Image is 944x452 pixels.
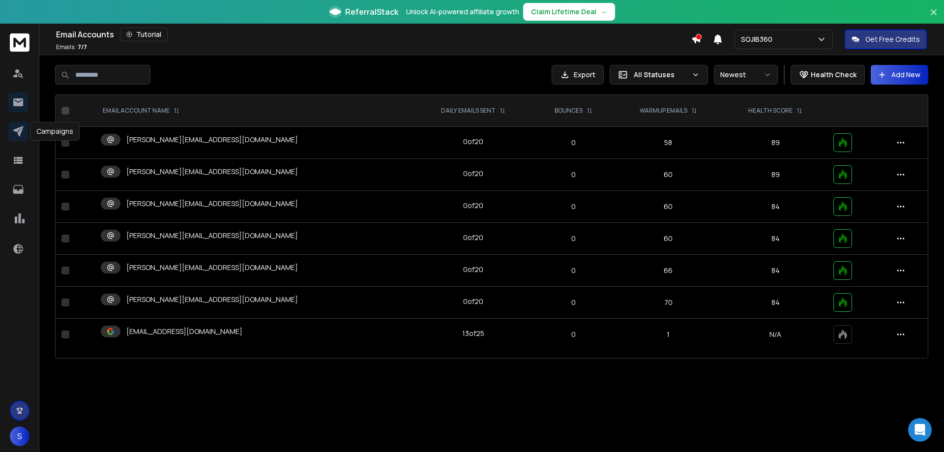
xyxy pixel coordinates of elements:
td: 84 [723,191,827,223]
button: Add New [871,65,928,85]
div: 0 of 20 [463,137,483,147]
button: Close banner [927,6,940,30]
p: 0 [539,298,608,307]
td: 66 [614,255,723,287]
p: DAILY EMAILS SENT [441,107,496,115]
span: → [600,7,607,17]
button: S [10,426,29,446]
p: HEALTH SCORE [748,107,793,115]
div: EMAIL ACCOUNT NAME [103,107,179,115]
p: [PERSON_NAME][EMAIL_ADDRESS][DOMAIN_NAME] [126,295,298,304]
td: 1 [614,319,723,351]
p: Health Check [811,70,856,80]
p: [PERSON_NAME][EMAIL_ADDRESS][DOMAIN_NAME] [126,135,298,145]
p: [EMAIL_ADDRESS][DOMAIN_NAME] [126,327,242,336]
td: 60 [614,223,723,255]
p: Get Free Credits [865,34,920,44]
p: [PERSON_NAME][EMAIL_ADDRESS][DOMAIN_NAME] [126,167,298,177]
p: 0 [539,170,608,180]
div: 0 of 20 [463,233,483,242]
p: All Statuses [634,70,688,80]
p: 0 [539,330,608,339]
p: 0 [539,138,608,148]
button: Export [552,65,604,85]
td: 84 [723,223,827,255]
p: [PERSON_NAME][EMAIL_ADDRESS][DOMAIN_NAME] [126,199,298,209]
button: Newest [714,65,778,85]
div: Open Intercom Messenger [908,418,932,442]
div: 0 of 20 [463,297,483,306]
p: SOJIB360 [741,34,776,44]
div: 0 of 20 [463,201,483,211]
td: 84 [723,255,827,287]
button: Health Check [791,65,865,85]
div: 0 of 20 [463,169,483,179]
div: Email Accounts [56,28,691,41]
button: Tutorial [120,28,168,41]
td: 60 [614,159,723,191]
div: Campaigns [30,122,80,141]
td: 89 [723,159,827,191]
span: ReferralStack [345,6,398,18]
button: Get Free Credits [845,30,927,49]
div: 13 of 25 [462,329,484,338]
p: N/A [729,330,822,339]
p: 0 [539,202,608,211]
td: 89 [723,127,827,159]
td: 58 [614,127,723,159]
button: Claim Lifetime Deal→ [523,3,615,21]
p: WARMUP EMAILS [640,107,687,115]
span: 7 / 7 [78,43,87,51]
p: BOUNCES [555,107,583,115]
p: 0 [539,266,608,275]
p: Unlock AI-powered affiliate growth [406,7,519,17]
p: [PERSON_NAME][EMAIL_ADDRESS][DOMAIN_NAME] [126,231,298,241]
td: 60 [614,191,723,223]
p: 0 [539,234,608,243]
td: 70 [614,287,723,319]
p: [PERSON_NAME][EMAIL_ADDRESS][DOMAIN_NAME] [126,263,298,272]
div: 0 of 20 [463,265,483,274]
p: Emails : [56,43,87,51]
td: 84 [723,287,827,319]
